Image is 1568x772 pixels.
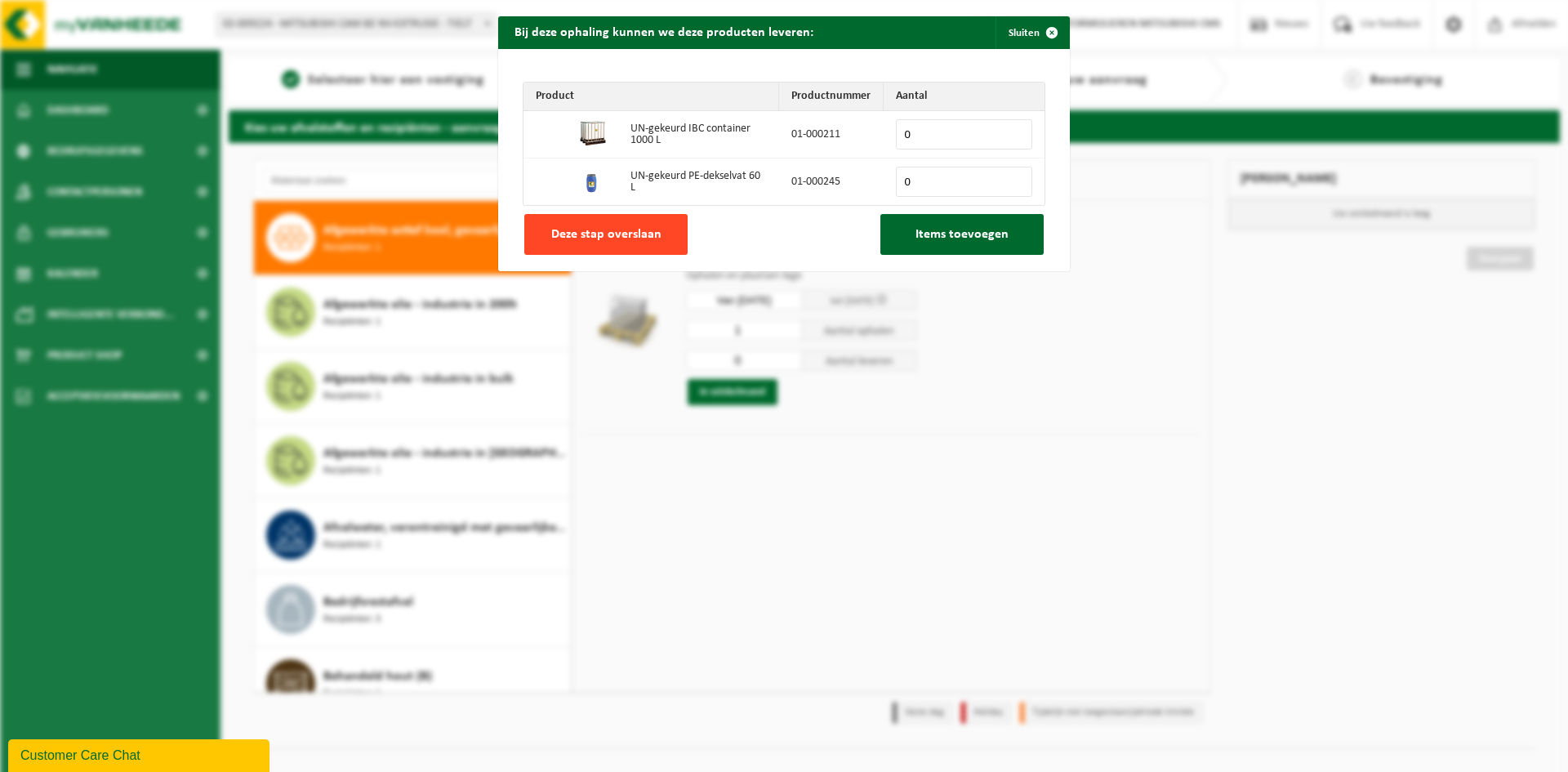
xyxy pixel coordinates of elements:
[523,83,779,111] th: Product
[580,120,606,146] img: 01-000211
[551,228,661,241] span: Deze stap overslaan
[779,158,884,205] td: 01-000245
[580,167,606,194] img: 01-000245
[884,83,1045,111] th: Aantal
[524,214,688,255] button: Deze stap overslaan
[779,111,884,158] td: 01-000211
[618,111,779,158] td: UN-gekeurd IBC container 1000 L
[498,16,830,47] h2: Bij deze ophaling kunnen we deze producten leveren:
[779,83,884,111] th: Productnummer
[996,16,1068,49] button: Sluiten
[8,736,273,772] iframe: chat widget
[915,228,1009,241] span: Items toevoegen
[880,214,1044,255] button: Items toevoegen
[618,158,779,205] td: UN-gekeurd PE-dekselvat 60 L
